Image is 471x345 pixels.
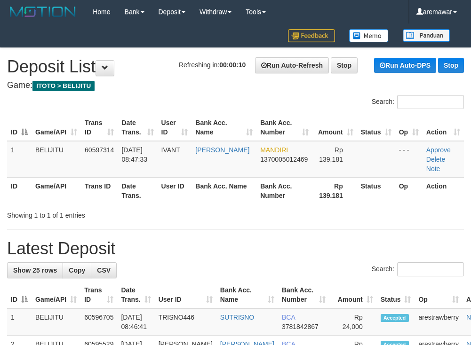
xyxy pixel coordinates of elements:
[155,308,216,336] td: TRISNO446
[395,114,423,141] th: Op: activate to sort column ascending
[282,323,319,330] span: Copy 3781842867 to clipboard
[7,262,63,278] a: Show 25 rows
[85,146,114,154] span: 60597314
[374,58,436,73] a: Run Auto-DPS
[395,177,423,204] th: Op
[426,165,440,172] a: Note
[372,95,464,109] label: Search:
[312,114,357,141] th: Amount: activate to sort column ascending
[121,146,147,163] span: [DATE] 08:47:33
[377,282,415,308] th: Status: activate to sort column ascending
[415,308,463,336] td: arestrawberry
[395,141,423,178] td: - - -
[220,314,254,321] a: SUTRISNO
[397,262,464,276] input: Search:
[381,314,409,322] span: Accepted
[7,207,189,220] div: Showing 1 to 1 of 1 entries
[63,262,91,278] a: Copy
[91,262,117,278] a: CSV
[7,239,464,258] h1: Latest Deposit
[158,114,192,141] th: User ID: activate to sort column ascending
[397,95,464,109] input: Search:
[288,29,335,42] img: Feedback.jpg
[282,314,295,321] span: BCA
[118,114,157,141] th: Date Trans.: activate to sort column ascending
[329,282,376,308] th: Amount: activate to sort column ascending
[32,114,81,141] th: Game/API: activate to sort column ascending
[216,282,278,308] th: Bank Acc. Name: activate to sort column ascending
[161,146,180,154] span: IVANT
[32,141,81,178] td: BELIJITU
[179,61,246,69] span: Refreshing in:
[7,5,79,19] img: MOTION_logo.png
[97,267,111,274] span: CSV
[403,29,450,42] img: panduan.png
[260,156,308,163] span: Copy 1370005012469 to clipboard
[7,177,32,204] th: ID
[357,114,395,141] th: Status: activate to sort column ascending
[426,156,445,163] a: Delete
[81,177,118,204] th: Trans ID
[255,57,329,73] a: Run Auto-Refresh
[372,262,464,276] label: Search:
[7,141,32,178] td: 1
[155,282,216,308] th: User ID: activate to sort column ascending
[426,146,451,154] a: Approve
[423,177,464,204] th: Action
[415,282,463,308] th: Op: activate to sort column ascending
[81,114,118,141] th: Trans ID: activate to sort column ascending
[7,308,32,336] td: 1
[192,177,256,204] th: Bank Acc. Name
[80,308,117,336] td: 60596705
[256,177,312,204] th: Bank Acc. Number
[195,146,249,154] a: [PERSON_NAME]
[32,81,95,91] span: ITOTO > BELIJITU
[117,282,154,308] th: Date Trans.: activate to sort column ascending
[319,146,343,163] span: Rp 139,181
[312,177,357,204] th: Rp 139.181
[7,81,464,90] h4: Game:
[32,282,80,308] th: Game/API: activate to sort column ascending
[278,282,329,308] th: Bank Acc. Number: activate to sort column ascending
[69,267,85,274] span: Copy
[7,282,32,308] th: ID: activate to sort column descending
[80,282,117,308] th: Trans ID: activate to sort column ascending
[219,61,246,69] strong: 00:00:10
[7,57,464,76] h1: Deposit List
[32,177,81,204] th: Game/API
[158,177,192,204] th: User ID
[32,308,80,336] td: BELIJITU
[117,308,154,336] td: [DATE] 08:46:41
[118,177,157,204] th: Date Trans.
[260,146,288,154] span: MANDIRI
[423,114,464,141] th: Action: activate to sort column ascending
[349,29,389,42] img: Button%20Memo.svg
[331,57,358,73] a: Stop
[13,267,57,274] span: Show 25 rows
[329,308,376,336] td: Rp 24,000
[192,114,256,141] th: Bank Acc. Name: activate to sort column ascending
[357,177,395,204] th: Status
[438,58,464,73] a: Stop
[7,114,32,141] th: ID: activate to sort column descending
[256,114,312,141] th: Bank Acc. Number: activate to sort column ascending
